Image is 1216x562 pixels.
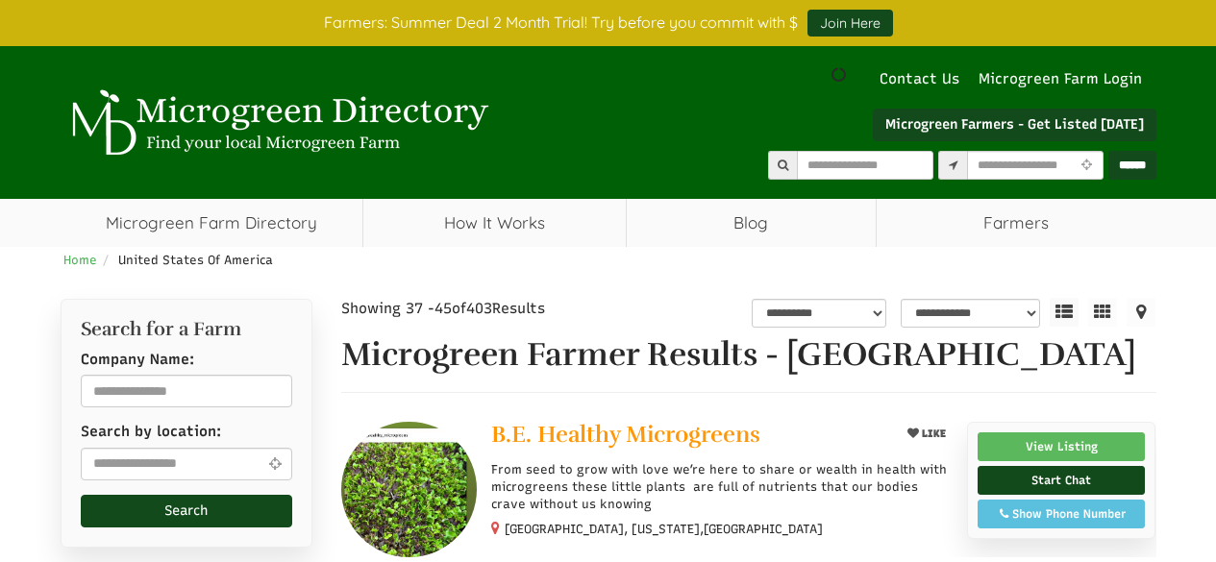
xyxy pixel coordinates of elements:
[61,199,363,247] a: Microgreen Farm Directory
[363,199,626,247] a: How It Works
[807,10,893,37] a: Join Here
[978,432,1146,461] a: View Listing
[81,319,293,340] h2: Search for a Farm
[988,505,1135,523] div: Show Phone Number
[263,456,285,471] i: Use Current Location
[919,428,946,440] span: LIKE
[341,422,477,557] img: B.E. Healthy Microgreens
[81,495,293,527] button: Search
[704,521,823,538] span: [GEOGRAPHIC_DATA]
[81,422,221,442] label: Search by location:
[873,109,1156,141] a: Microgreen Farmers - Get Listed [DATE]
[81,350,194,370] label: Company Name:
[870,69,969,89] a: Contact Us
[341,337,1156,373] h1: Microgreen Farmer Results - [GEOGRAPHIC_DATA]
[46,10,1171,37] div: Farmers: Summer Deal 2 Month Trial! Try before you commit with $
[627,199,876,247] a: Blog
[491,461,952,514] p: From seed to grow with love we’re here to share or wealth in health with microgreens these little...
[1077,159,1097,172] i: Use Current Location
[979,69,1152,89] a: Microgreen Farm Login
[877,199,1156,247] span: Farmers
[752,299,886,328] select: overall_rating_filter-1
[491,420,760,449] span: B.E. Healthy Microgreens
[466,300,492,317] span: 403
[61,89,493,157] img: Microgreen Directory
[63,253,97,267] a: Home
[491,422,884,452] a: B.E. Healthy Microgreens
[505,522,823,536] small: [GEOGRAPHIC_DATA], [US_STATE],
[901,299,1040,328] select: sortbox-1
[901,422,953,446] button: LIKE
[118,253,273,267] span: United States Of America
[341,299,612,319] div: Showing 37 - of Results
[434,300,452,317] span: 45
[978,466,1146,495] a: Start Chat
